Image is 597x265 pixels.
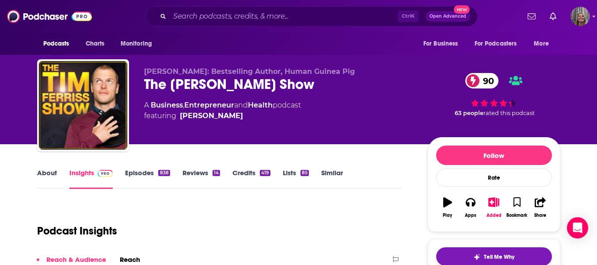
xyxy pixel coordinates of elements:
[180,111,243,121] div: [PERSON_NAME]
[144,111,301,121] span: featuring
[183,101,184,109] span: ,
[144,67,355,76] span: [PERSON_NAME]: Bestselling Author, Human Guinea Pig
[232,169,270,189] a: Credits419
[428,67,560,122] div: 90 63 peoplerated this podcast
[114,35,164,52] button: open menu
[570,7,590,26] span: Logged in as CGorges
[534,213,546,218] div: Share
[570,7,590,26] button: Show profile menu
[465,213,476,218] div: Apps
[125,169,170,189] a: Episodes838
[145,6,478,27] div: Search podcasts, credits, & more...
[483,110,535,116] span: rated this podcast
[37,35,81,52] button: open menu
[570,7,590,26] img: User Profile
[37,169,57,189] a: About
[506,213,527,218] div: Bookmark
[43,38,69,50] span: Podcasts
[534,38,549,50] span: More
[260,170,270,176] div: 419
[474,73,498,88] span: 90
[37,224,117,238] h1: Podcast Insights
[86,38,105,50] span: Charts
[144,100,301,121] div: A podcast
[443,213,452,218] div: Play
[482,192,505,223] button: Added
[423,38,458,50] span: For Business
[170,9,398,23] input: Search podcasts, credits, & more...
[213,170,220,176] div: 14
[248,101,273,109] a: Health
[184,101,234,109] a: Entrepreneur
[46,255,106,264] p: Reach & Audience
[465,73,498,88] a: 90
[506,192,529,223] button: Bookmark
[321,169,343,189] a: Similar
[417,35,469,52] button: open menu
[430,14,466,19] span: Open Advanced
[529,192,551,223] button: Share
[546,9,560,24] a: Show notifications dropdown
[436,146,552,165] button: Follow
[69,169,113,189] a: InsightsPodchaser Pro
[300,170,309,176] div: 85
[398,11,418,22] span: Ctrl K
[567,217,588,238] div: Open Intercom Messenger
[459,192,482,223] button: Apps
[528,35,560,52] button: open menu
[283,169,309,189] a: Lists85
[454,5,470,14] span: New
[469,35,530,52] button: open menu
[158,170,170,176] div: 838
[473,253,480,261] img: tell me why sparkle
[436,169,552,187] div: Rate
[151,101,183,109] a: Business
[484,253,514,261] span: Tell Me Why
[455,110,483,116] span: 63 people
[80,35,110,52] a: Charts
[39,61,127,150] img: The Tim Ferriss Show
[524,9,539,24] a: Show notifications dropdown
[7,8,92,25] img: Podchaser - Follow, Share and Rate Podcasts
[121,38,152,50] span: Monitoring
[426,11,470,22] button: Open AdvancedNew
[234,101,248,109] span: and
[120,255,140,264] h2: Reach
[436,192,459,223] button: Play
[98,170,113,177] img: Podchaser Pro
[183,169,220,189] a: Reviews14
[487,213,502,218] div: Added
[475,38,517,50] span: For Podcasters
